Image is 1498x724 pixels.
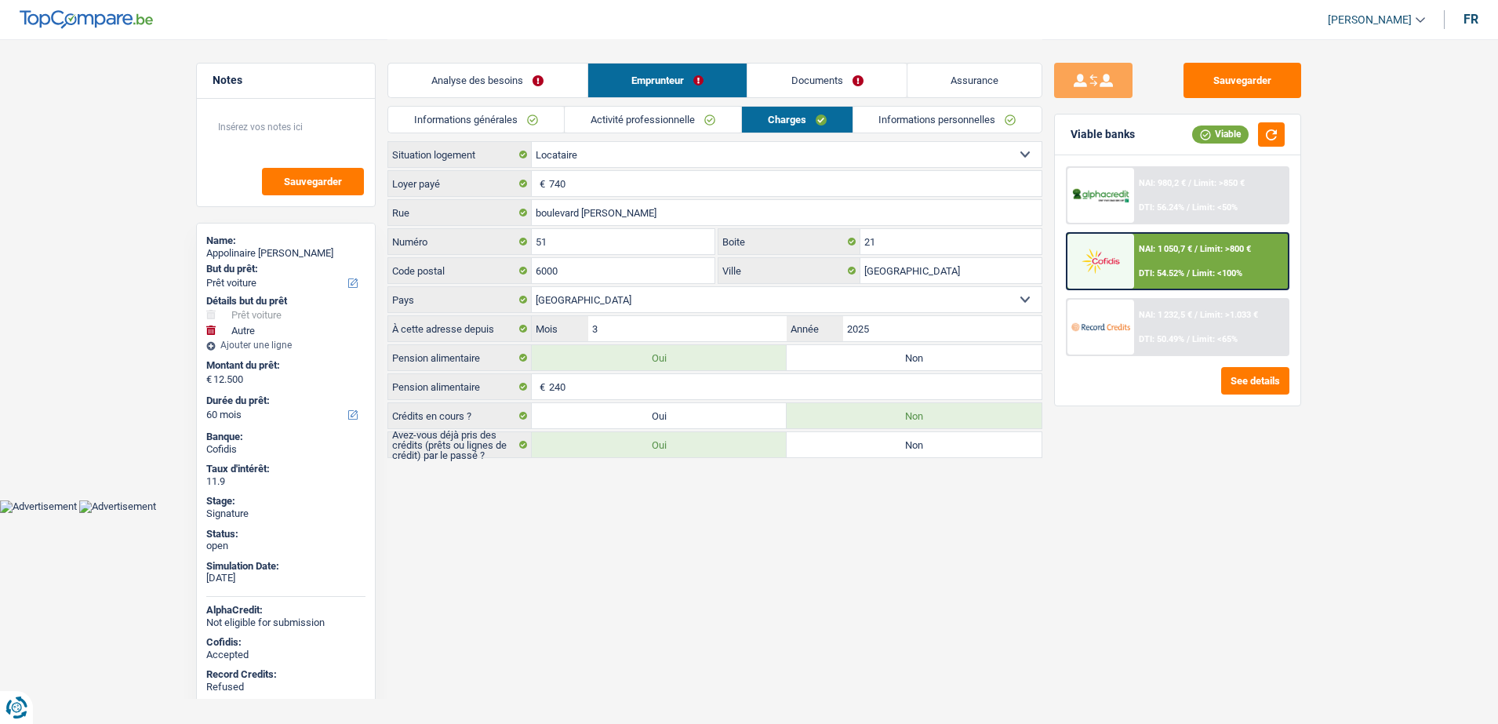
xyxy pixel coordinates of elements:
[565,107,741,133] a: Activité professionnelle
[206,668,365,681] div: Record Credits:
[388,432,532,457] label: Avez-vous déjà pris des crédits (prêts ou lignes de crédit) par le passé ?
[853,107,1042,133] a: Informations personnelles
[1139,244,1192,254] span: NAI: 1 050,7 €
[1071,128,1135,141] div: Viable banks
[388,316,532,341] label: À cette adresse depuis
[20,10,153,29] img: TopCompare Logo
[206,475,365,488] div: 11.9
[388,403,532,428] label: Crédits en cours ?
[1315,7,1425,33] a: [PERSON_NAME]
[388,345,532,370] label: Pension alimentaire
[206,604,365,617] div: AlphaCredit:
[532,374,549,399] span: €
[532,171,549,196] span: €
[388,64,587,97] a: Analyse des besoins
[388,142,532,167] label: Situation logement
[588,316,787,341] input: MM
[532,345,787,370] label: Oui
[206,247,365,260] div: Appolinaire [PERSON_NAME]
[1328,13,1412,27] span: [PERSON_NAME]
[1194,178,1245,188] span: Limit: >850 €
[206,528,365,540] div: Status:
[206,636,365,649] div: Cofidis:
[206,443,365,456] div: Cofidis
[718,258,861,283] label: Ville
[1139,178,1186,188] span: NAI: 980,2 €
[1071,312,1129,341] img: Record Credits
[206,560,365,573] div: Simulation Date:
[206,463,365,475] div: Taux d'intérêt:
[1194,244,1198,254] span: /
[1139,334,1184,344] span: DTI: 50.49%
[1463,12,1478,27] div: fr
[1192,202,1238,213] span: Limit: <50%
[1200,244,1251,254] span: Limit: >800 €
[843,316,1042,341] input: AAAA
[1071,187,1129,205] img: AlphaCredit
[206,649,365,661] div: Accepted
[787,403,1042,428] label: Non
[787,432,1042,457] label: Non
[206,373,212,386] span: €
[388,258,532,283] label: Code postal
[532,403,787,428] label: Oui
[787,316,842,341] label: Année
[718,229,861,254] label: Boite
[388,107,564,133] a: Informations générales
[206,359,362,372] label: Montant du prêt:
[206,617,365,629] div: Not eligible for submission
[1192,334,1238,344] span: Limit: <65%
[1188,178,1191,188] span: /
[388,287,532,312] label: Pays
[1194,310,1198,320] span: /
[388,171,532,196] label: Loyer payé
[206,431,365,443] div: Banque:
[206,340,365,351] div: Ajouter une ligne
[532,316,587,341] label: Mois
[206,495,365,508] div: Stage:
[1187,334,1190,344] span: /
[206,508,365,520] div: Signature
[206,681,365,693] div: Refused
[206,572,365,584] div: [DATE]
[206,295,365,307] div: Détails but du prêt
[1187,202,1190,213] span: /
[1139,202,1184,213] span: DTI: 56.24%
[532,432,787,457] label: Oui
[206,263,362,275] label: But du prêt:
[1192,268,1242,278] span: Limit: <100%
[388,229,532,254] label: Numéro
[284,176,342,187] span: Sauvegarder
[787,345,1042,370] label: Non
[388,374,532,399] label: Pension alimentaire
[1200,310,1258,320] span: Limit: >1.033 €
[1187,268,1190,278] span: /
[1183,63,1301,98] button: Sauvegarder
[1221,367,1289,395] button: See details
[206,395,362,407] label: Durée du prêt:
[1192,126,1249,143] div: Viable
[1139,268,1184,278] span: DTI: 54.52%
[206,235,365,247] div: Name:
[206,540,365,552] div: open
[262,168,364,195] button: Sauvegarder
[742,107,853,133] a: Charges
[747,64,907,97] a: Documents
[388,200,532,225] label: Rue
[907,64,1042,97] a: Assurance
[588,64,747,97] a: Emprunteur
[213,74,359,87] h5: Notes
[1139,310,1192,320] span: NAI: 1 232,5 €
[1071,246,1129,275] img: Cofidis
[79,500,156,513] img: Advertisement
